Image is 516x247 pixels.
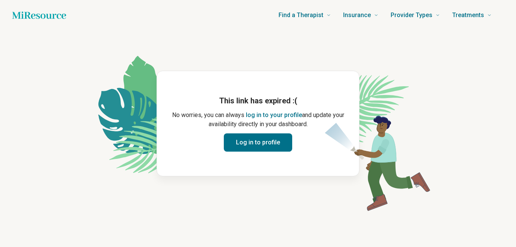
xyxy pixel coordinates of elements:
[224,133,292,152] button: Log in to profile
[279,10,323,21] span: Find a Therapist
[391,10,432,21] span: Provider Types
[246,111,302,120] button: log in to your profile
[343,10,371,21] span: Insurance
[452,10,484,21] span: Treatments
[169,111,347,129] p: No worries, you can always and update your availability directly in your dashboard.
[169,95,347,106] h1: This link has expired :(
[12,8,66,23] a: Home page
